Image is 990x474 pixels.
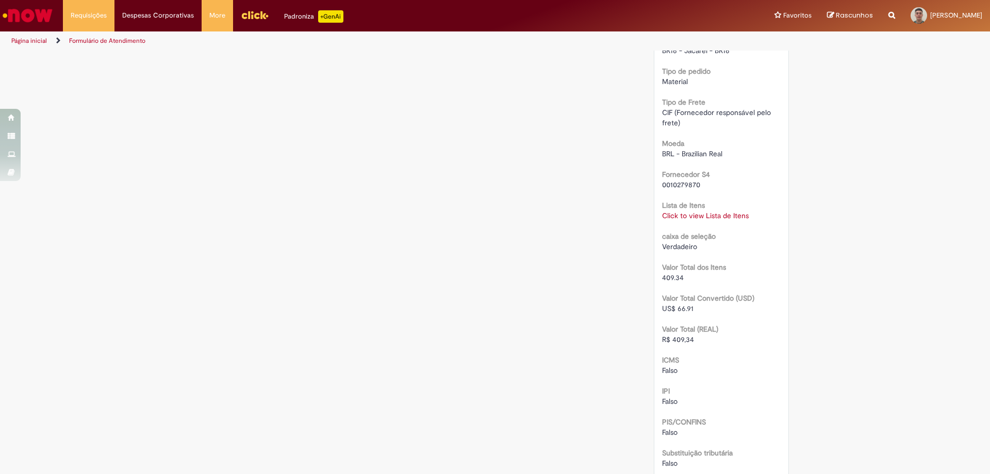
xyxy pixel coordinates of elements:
[122,10,194,21] span: Despesas Corporativas
[318,10,343,23] p: +GenAi
[69,37,145,45] a: Formulário de Atendimento
[11,37,47,45] a: Página inicial
[662,149,722,158] span: BRL - Brazilian Real
[662,67,711,76] b: Tipo de pedido
[783,10,812,21] span: Favoritos
[662,428,678,437] span: Falso
[662,397,678,406] span: Falso
[662,304,694,313] span: US$ 66.91
[662,448,733,457] b: Substituição tributária
[662,242,697,251] span: Verdadeiro
[662,180,700,189] span: 0010279870
[662,263,726,272] b: Valor Total dos Itens
[662,324,718,334] b: Valor Total (REAL)
[241,7,269,23] img: click_logo_yellow_360x200.png
[662,77,688,86] span: Material
[662,417,706,427] b: PIS/CONFINS
[662,273,684,282] span: 409.34
[662,232,716,241] b: caixa de seleção
[662,366,678,375] span: Falso
[662,335,694,344] span: R$ 409,34
[930,11,982,20] span: [PERSON_NAME]
[1,5,54,26] img: ServiceNow
[662,355,679,365] b: ICMS
[662,46,730,55] span: BR16 - Jacareí - BR16
[662,139,684,148] b: Moeda
[662,108,773,127] span: CIF (Fornecedor responsável pelo frete)
[209,10,225,21] span: More
[662,97,705,107] b: Tipo de Frete
[662,459,678,468] span: Falso
[662,386,670,396] b: IPI
[284,10,343,23] div: Padroniza
[71,10,107,21] span: Requisições
[827,11,873,21] a: Rascunhos
[662,211,749,220] a: Click to view Lista de Itens
[836,10,873,20] span: Rascunhos
[8,31,652,51] ul: Trilhas de página
[662,201,705,210] b: Lista de Itens
[662,170,710,179] b: Fornecedor S4
[662,293,754,303] b: Valor Total Convertido (USD)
